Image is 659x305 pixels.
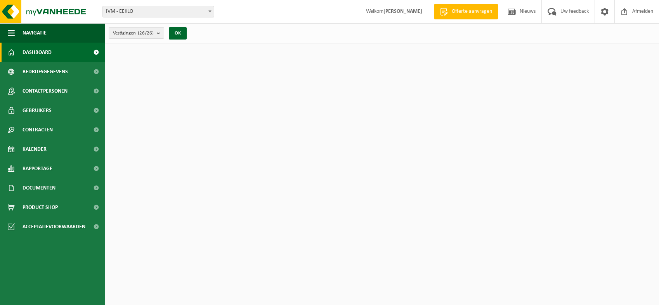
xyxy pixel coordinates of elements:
span: IVM - EEKLO [102,6,214,17]
span: Documenten [23,178,55,198]
count: (26/26) [138,31,154,36]
span: Contactpersonen [23,81,68,101]
span: Gebruikers [23,101,52,120]
span: Kalender [23,140,47,159]
a: Offerte aanvragen [434,4,498,19]
span: Acceptatievoorwaarden [23,217,85,236]
button: Vestigingen(26/26) [109,27,164,39]
span: Dashboard [23,43,52,62]
span: Offerte aanvragen [450,8,494,16]
span: IVM - EEKLO [103,6,214,17]
span: Rapportage [23,159,52,178]
span: Product Shop [23,198,58,217]
span: Contracten [23,120,53,140]
strong: [PERSON_NAME] [383,9,422,14]
span: Vestigingen [113,28,154,39]
button: OK [169,27,187,40]
span: Navigatie [23,23,47,43]
span: Bedrijfsgegevens [23,62,68,81]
